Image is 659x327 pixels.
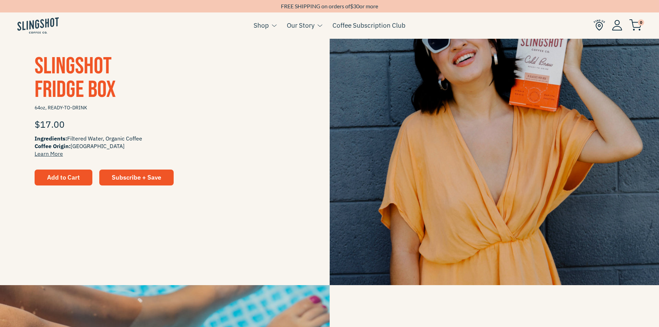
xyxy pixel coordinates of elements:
span: 64oz, READY-TO-DRINK [35,102,295,114]
span: Subscribe + Save [112,173,161,181]
span: Ingredients: [35,135,67,142]
a: SlingshotFridge Box [35,52,116,104]
a: 0 [629,21,642,29]
span: Add to Cart [47,173,80,181]
button: Add to Cart [35,170,92,185]
img: Account [612,20,622,30]
span: 30 [353,3,359,9]
a: Coffee Subscription Club [332,20,405,30]
span: Filtered Water, Organic Coffee [GEOGRAPHIC_DATA] [35,135,295,157]
a: Our Story [287,20,314,30]
img: cart [629,19,642,31]
span: Coffee Origin: [35,143,71,149]
span: Slingshot Fridge Box [35,52,116,104]
a: Subscribe + Save [99,170,174,185]
img: Find Us [594,19,605,31]
a: Learn More [35,150,63,157]
span: $ [350,3,353,9]
a: Shop [254,20,269,30]
span: 0 [638,19,644,26]
div: $17.00 [35,114,295,135]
